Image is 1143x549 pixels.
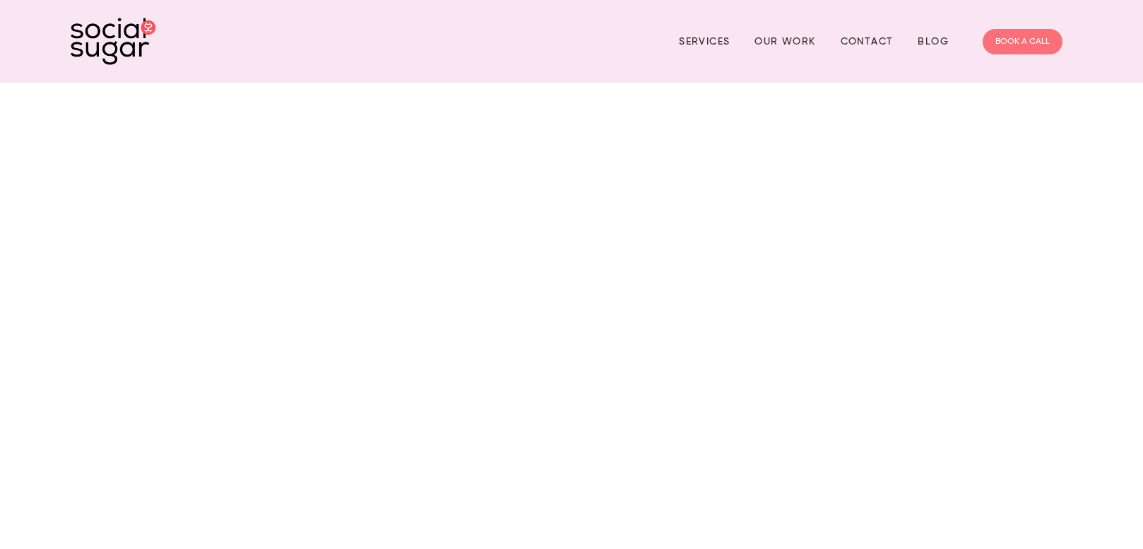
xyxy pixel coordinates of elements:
[71,18,155,65] img: SocialSugar
[983,29,1062,54] a: BOOK A CALL
[754,30,815,52] a: Our Work
[918,30,949,52] a: Blog
[679,30,730,52] a: Services
[841,30,894,52] a: Contact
